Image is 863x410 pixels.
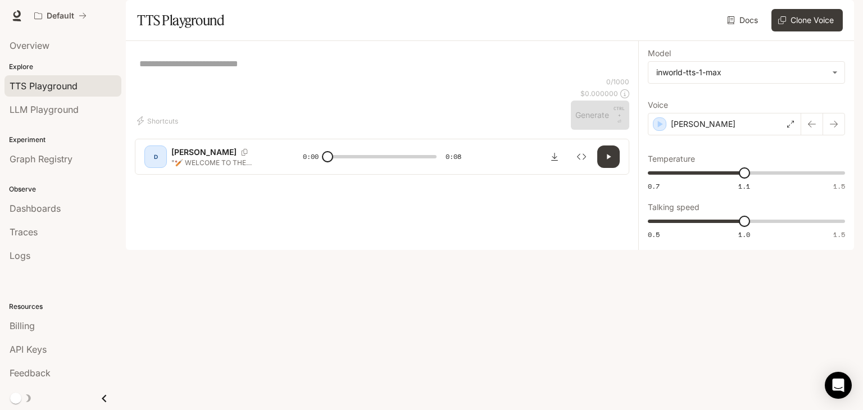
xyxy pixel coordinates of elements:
span: 1.0 [738,230,750,239]
button: Clone Voice [771,9,843,31]
span: 0:00 [303,151,319,162]
button: All workspaces [29,4,92,27]
div: D [147,148,165,166]
span: 1.5 [833,230,845,239]
button: Inspect [570,145,593,168]
span: 0.7 [648,181,660,191]
span: 0.5 [648,230,660,239]
p: Default [47,11,74,21]
p: $ 0.000000 [580,89,618,98]
button: Shortcuts [135,112,183,130]
button: Download audio [543,145,566,168]
p: "🏏 WELCOME TO THE ULTIMATE CRICKET CHALLENGE! 🏏 ARE YOU READY TO FACE TOUGH CHOICES? WOULD YOU RA... [171,158,276,167]
div: Open Intercom Messenger [825,372,852,399]
p: [PERSON_NAME] [171,147,237,158]
span: 1.1 [738,181,750,191]
a: Docs [725,9,762,31]
p: Talking speed [648,203,700,211]
div: inworld-tts-1-max [656,67,826,78]
button: Copy Voice ID [237,149,252,156]
span: 1.5 [833,181,845,191]
h1: TTS Playground [137,9,224,31]
p: Model [648,49,671,57]
p: [PERSON_NAME] [671,119,735,130]
p: 0 / 1000 [606,77,629,86]
p: Voice [648,101,668,109]
span: 0:08 [446,151,461,162]
p: Temperature [648,155,695,163]
div: inworld-tts-1-max [648,62,844,83]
